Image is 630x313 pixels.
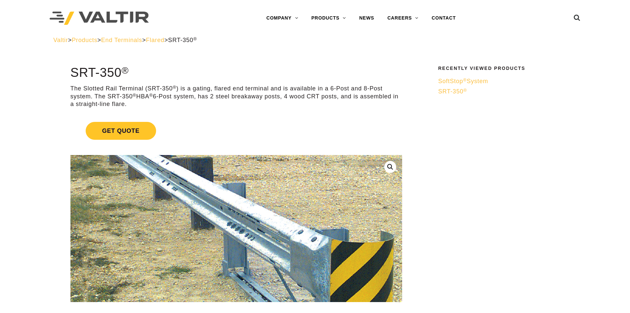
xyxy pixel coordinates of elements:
h1: SRT-350 [70,66,402,80]
sup: ® [463,78,467,82]
a: Valtir [53,37,68,43]
span: Get Quote [86,122,156,140]
sup: ® [463,88,467,93]
a: Products [72,37,97,43]
sup: ® [133,93,136,98]
a: NEWS [353,12,381,25]
sup: ® [173,85,176,90]
h2: Recently Viewed Products [438,66,572,71]
span: SRT-350 [168,37,197,43]
a: PRODUCTS [305,12,353,25]
div: > > > > [53,36,577,44]
a: CONTACT [425,12,462,25]
a: CAREERS [381,12,425,25]
sup: ® [122,65,129,76]
sup: ® [193,36,197,41]
p: The Slotted Rail Terminal (SRT-350 ) is a gating, flared end terminal and is available in a 6-Pos... [70,85,402,108]
a: SoftStop®System [438,78,572,85]
span: SRT-350 [438,88,467,95]
a: COMPANY [260,12,305,25]
a: End Terminals [101,37,142,43]
sup: ® [149,93,153,98]
img: Valtir [50,12,149,25]
a: Flared [146,37,164,43]
a: Get Quote [70,114,402,148]
span: SoftStop System [438,78,488,84]
a: SRT-350® [438,88,572,95]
